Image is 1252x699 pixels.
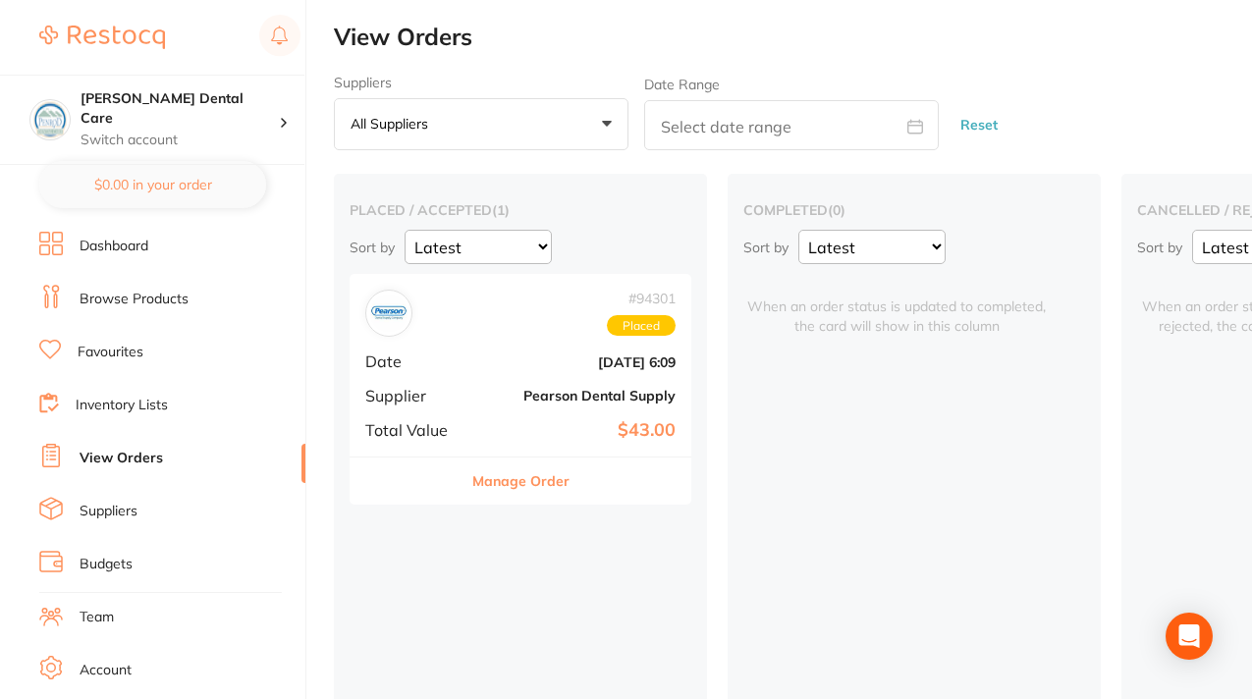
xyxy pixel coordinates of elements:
label: Date Range [644,77,720,92]
p: Switch account [81,131,279,150]
b: $43.00 [479,420,676,441]
img: Penrod Dental Care [30,100,70,139]
a: Team [80,608,114,627]
a: Dashboard [80,237,148,256]
div: Open Intercom Messenger [1166,613,1213,660]
div: Pearson Dental Supply#94301PlacedDate[DATE] 6:09SupplierPearson Dental SupplyTotal Value$43.00Man... [350,274,691,505]
img: Restocq Logo [39,26,165,49]
span: Total Value [365,421,463,439]
p: Sort by [1137,239,1182,256]
a: Budgets [80,555,133,574]
h2: View Orders [334,24,1252,51]
h2: placed / accepted ( 1 ) [350,201,691,219]
a: Inventory Lists [76,396,168,415]
span: # 94301 [607,291,676,306]
span: Supplier [365,387,463,404]
input: Select date range [644,100,939,150]
a: Restocq Logo [39,15,165,60]
p: Sort by [350,239,395,256]
a: Account [80,661,132,680]
a: View Orders [80,449,163,468]
span: When an order status is updated to completed, the card will show in this column [743,274,1050,336]
span: Placed [607,315,676,337]
a: Suppliers [80,502,137,521]
button: $0.00 in your order [39,161,266,208]
a: Browse Products [80,290,189,309]
button: All suppliers [334,98,628,151]
span: Date [365,352,463,370]
p: All suppliers [351,115,436,133]
label: Suppliers [334,75,628,90]
h2: completed ( 0 ) [743,201,1085,219]
a: Favourites [78,343,143,362]
p: Sort by [743,239,789,256]
button: Manage Order [472,457,570,505]
button: Reset [954,99,1004,151]
img: Pearson Dental Supply [370,295,408,332]
b: [DATE] 6:09 [479,354,676,370]
b: Pearson Dental Supply [479,388,676,403]
h4: Penrod Dental Care [81,89,279,128]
